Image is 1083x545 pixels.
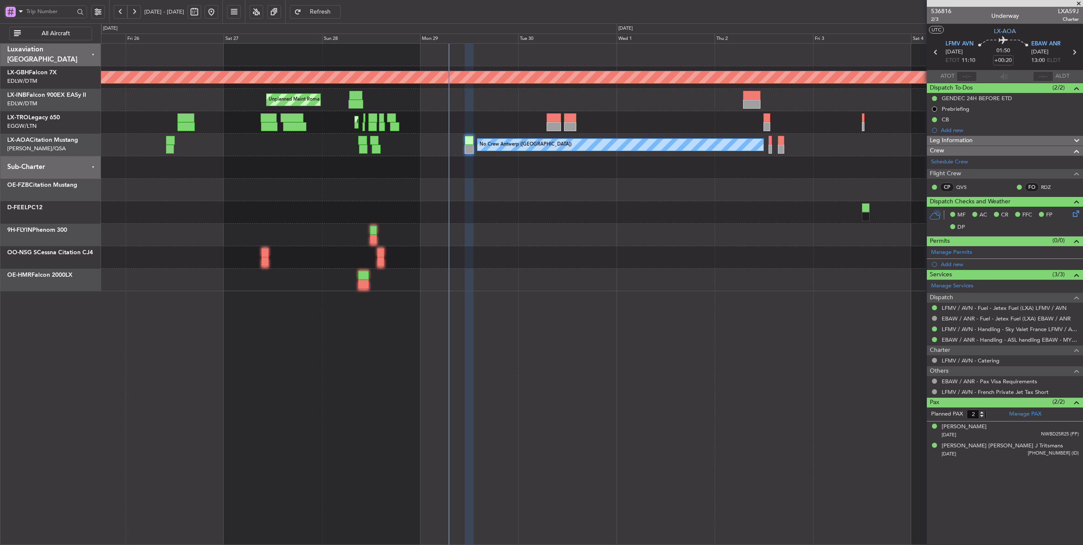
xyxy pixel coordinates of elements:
button: Refresh [290,5,341,19]
div: [PERSON_NAME] [942,423,987,431]
span: (2/2) [1052,397,1065,406]
span: AC [979,211,987,219]
div: Add new [941,261,1079,268]
span: Others [930,366,948,376]
a: Manage PAX [1009,410,1041,419]
span: Crew [930,146,944,156]
div: Tue 30 [518,34,616,44]
a: 9H-FLYINPhenom 300 [7,227,67,233]
span: LX-AOA [994,27,1016,36]
span: Leg Information [930,136,973,146]
span: ELDT [1047,56,1061,65]
span: ALDT [1055,72,1069,81]
span: LFMV AVN [946,40,974,48]
div: Wed 1 [617,34,715,44]
span: Dispatch To-Dos [930,83,973,93]
span: Refresh [303,9,338,15]
span: [DATE] - [DATE] [144,8,184,16]
a: LX-TROLegacy 650 [7,115,60,121]
span: [DATE] [1031,48,1049,56]
span: [DATE] [942,432,956,438]
span: CR [1001,211,1008,219]
span: Dispatch [930,293,953,303]
a: LFMV / AVN - Catering [942,357,999,364]
span: OE-HMR [7,272,31,278]
span: (2/2) [1052,83,1065,92]
a: OE-FZBCitation Mustang [7,182,77,188]
span: MF [957,211,965,219]
a: LX-INBFalcon 900EX EASy II [7,92,86,98]
span: FFC [1022,211,1032,219]
div: Sat 4 [911,34,1009,44]
span: Pax [930,398,939,407]
div: Underway [991,11,1019,20]
a: EGGW/LTN [7,122,36,130]
span: (0/0) [1052,236,1065,245]
div: No Crew Antwerp ([GEOGRAPHIC_DATA]) [480,138,572,151]
div: Add new [941,126,1079,134]
span: NWBD25R25 (PP) [1041,431,1079,438]
span: Flight Crew [930,169,961,179]
a: EBAW / ANR - Fuel - Jetex Fuel (LXA) EBAW / ANR [942,315,1071,322]
span: [DATE] [942,451,956,457]
span: D-FEEL [7,205,28,211]
div: GENDEC 24H BEFORE ETD [942,95,1012,102]
div: Fri 3 [813,34,911,44]
span: 13:00 [1031,56,1045,65]
a: D-FEELPC12 [7,205,42,211]
input: Trip Number [26,5,74,18]
div: Fri 26 [126,34,224,44]
span: (3/3) [1052,270,1065,279]
div: Prebriefing [942,105,969,112]
a: LX-GBHFalcon 7X [7,70,57,76]
div: FO [1025,183,1039,192]
div: CB [942,116,949,123]
a: Manage Permits [931,248,972,257]
span: LX-AOA [7,137,30,143]
a: RDZ [1041,183,1060,191]
div: Sun 28 [322,34,420,44]
button: UTC [929,26,944,34]
a: Manage Services [931,282,974,290]
span: Charter [930,346,950,355]
span: 01:50 [996,47,1010,55]
a: EBAW / ANR - Pax Visa Requirements [942,378,1037,385]
span: All Aircraft [22,31,89,37]
span: OE-FZB [7,182,29,188]
span: ATOT [940,72,954,81]
div: Unplanned Maint Roma (Ciampino) [269,93,345,106]
span: 2/3 [931,16,951,23]
span: Services [930,270,952,280]
span: 9H-FLYIN [7,227,32,233]
a: EDLW/DTM [7,77,37,85]
span: [PHONE_NUMBER] (ID) [1028,450,1079,457]
a: Schedule Crew [931,158,968,166]
a: QVS [956,183,975,191]
div: [PERSON_NAME] [PERSON_NAME] J Tritsmans [942,442,1063,450]
a: OO-NSG SCessna Citation CJ4 [7,250,93,256]
span: OO-NSG S [7,250,37,256]
a: LFMV / AVN - Fuel - Jetex Fuel (LXA) LFMV / AVN [942,304,1066,312]
span: EBAW ANR [1031,40,1061,48]
label: Planned PAX [931,410,963,419]
span: LXA59J [1058,7,1079,16]
div: CP [940,183,954,192]
a: LFMV / AVN - French Private Jet Tax Short [942,388,1049,396]
span: Dispatch Checks and Weather [930,197,1010,207]
button: All Aircraft [9,27,92,40]
div: Sat 27 [224,34,322,44]
div: Mon 29 [420,34,518,44]
span: LX-INB [7,92,26,98]
a: [PERSON_NAME]/QSA [7,145,66,152]
div: Thu 2 [715,34,813,44]
span: 536816 [931,7,951,16]
a: LX-AOACitation Mustang [7,137,78,143]
input: --:-- [957,71,977,81]
span: FP [1046,211,1052,219]
a: EDLW/DTM [7,100,37,107]
a: EBAW / ANR - Handling - ASL handling EBAW - MYHANDLING [942,336,1079,343]
div: Planned Maint [GEOGRAPHIC_DATA] ([GEOGRAPHIC_DATA]) [357,116,491,129]
div: [DATE] [103,25,118,32]
span: Permits [930,236,950,246]
a: OE-HMRFalcon 2000LX [7,272,73,278]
